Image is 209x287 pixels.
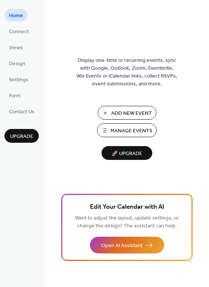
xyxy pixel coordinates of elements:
[111,110,152,117] span: Add New Event
[4,129,39,143] button: Upgrade
[9,44,23,52] span: Views
[4,105,39,117] a: Contact Us
[4,25,33,37] a: Connect
[98,106,156,120] button: Add New Event
[90,237,164,253] button: Open AI Assistant
[101,242,143,250] span: Open AI Assistant
[9,12,23,20] span: Home
[102,146,152,160] button: 🚀 Upgrade
[9,108,34,116] span: Contact Us
[90,202,164,212] span: Edit Your Calendar with AI
[4,73,33,85] a: Settings
[110,127,152,135] span: Manage Events
[4,89,25,101] a: Form
[9,76,28,84] span: Settings
[97,123,157,137] button: Manage Events
[9,92,21,100] span: Form
[9,60,25,68] span: Design
[106,149,148,159] span: 🚀 Upgrade
[9,28,29,36] span: Connect
[4,9,28,21] a: Home
[10,133,33,141] span: Upgrade
[4,41,27,53] a: Views
[4,57,30,69] a: Design
[75,213,179,231] span: Want to adjust the layout, update settings, or change the design? The assistant can help.
[77,57,177,88] span: Display one-time or recurring events, sync with Google, Outlook, Zoom, Eventbrite, Wix Events or ...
